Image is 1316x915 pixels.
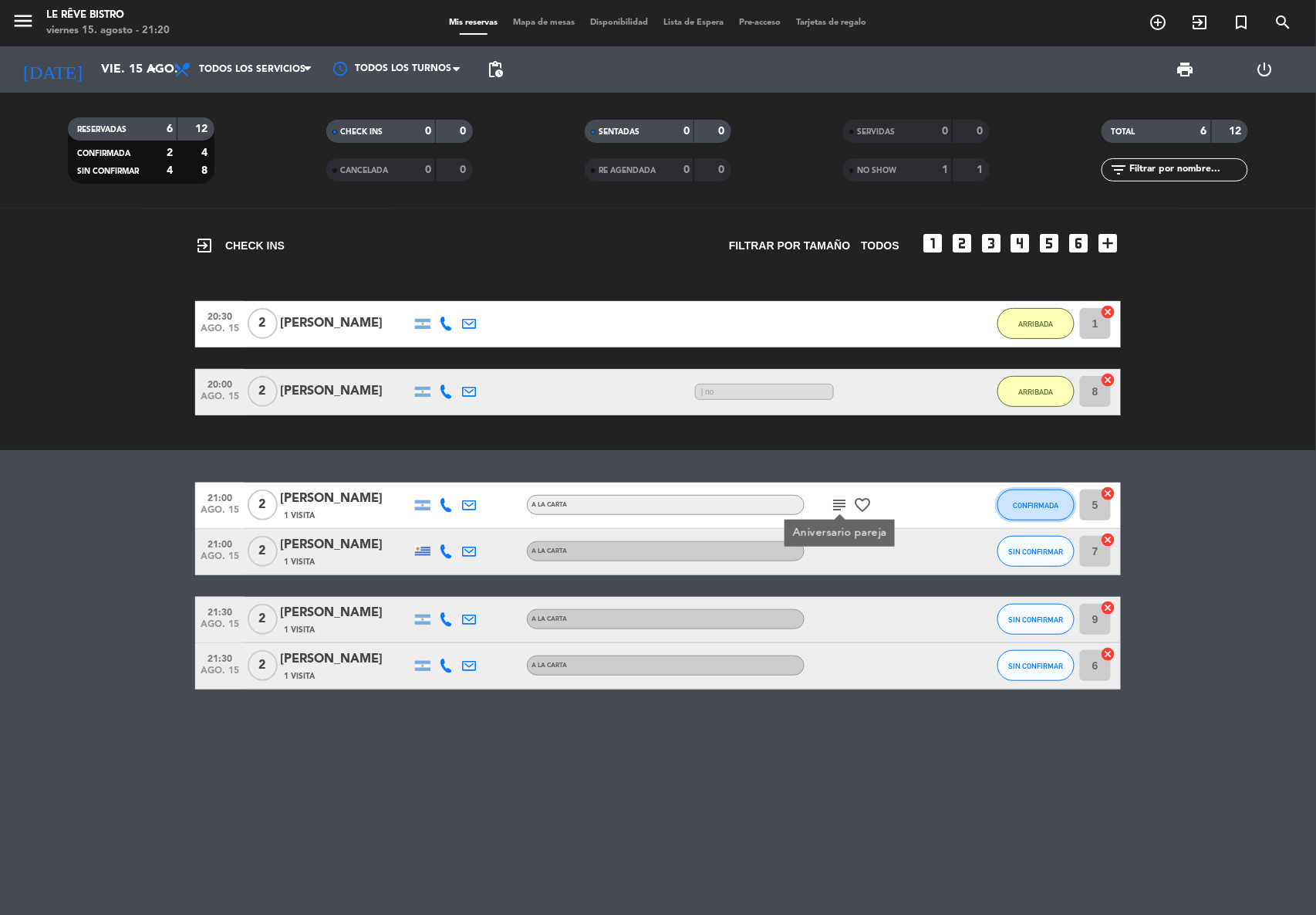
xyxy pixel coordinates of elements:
div: [PERSON_NAME] [280,649,411,669]
div: [PERSON_NAME] [280,489,411,509]
div: [PERSON_NAME] [280,535,411,555]
span: CHECK INS [340,128,383,136]
strong: 6 [1201,126,1207,137]
span: ago. 15 [201,391,239,409]
span: 2 [248,308,278,339]
i: search [1274,13,1293,32]
span: SIN CONFIRMAR [1009,615,1064,624]
span: Pre-acceso [732,19,789,27]
span: A LA CARTA [531,663,567,669]
i: cancel [1101,600,1116,615]
span: CONFIRMADA [1014,501,1059,510]
span: print [1176,60,1195,79]
i: exit_to_app [1191,13,1210,32]
span: 1 Visita [284,556,315,568]
span: A LA CARTA [531,616,567,622]
span: Tarjetas de regalo [789,19,875,27]
span: RE AGENDADA [599,167,656,175]
button: SIN CONFIRMAR [997,536,1075,567]
div: Le Rêve Bistro [46,8,170,23]
strong: 6 [167,124,173,134]
span: ago. 15 [201,551,239,569]
span: CONFIRMADA [77,150,130,158]
strong: 4 [167,165,173,176]
span: 20:30 [201,307,239,324]
span: Mapa de mesas [506,19,583,27]
i: looks_one [920,231,945,256]
span: 1 Visita [284,510,315,522]
i: add_box [1096,231,1121,256]
strong: 0 [683,126,690,137]
i: add_circle_outline [1149,13,1168,32]
i: arrow_drop_down [143,60,162,79]
i: subject [830,496,849,514]
i: [DATE] [12,53,93,86]
i: looks_4 [1008,231,1033,256]
strong: 0 [719,164,728,175]
i: power_settings_new [1256,60,1274,79]
span: 2 [248,376,278,407]
i: exit_to_app [195,236,214,255]
strong: 12 [195,124,211,134]
span: Mis reservas [442,19,506,27]
span: Filtrar por tamaño [729,237,850,255]
strong: 12 [1230,126,1245,137]
span: 21:30 [201,649,239,666]
i: cancel [1101,486,1116,501]
strong: 0 [942,126,948,137]
span: ARRIBADA [1019,388,1054,396]
i: looks_3 [979,231,1004,256]
strong: 4 [201,147,211,158]
strong: 0 [719,126,728,137]
i: cancel [1101,646,1116,662]
span: 2 [248,604,278,635]
span: | no [695,384,834,400]
strong: 0 [460,126,469,137]
span: A LA CARTA [531,548,567,554]
span: RESERVADAS [77,126,127,134]
span: 2 [248,650,278,681]
span: SERVIDAS [857,128,895,136]
button: SIN CONFIRMAR [997,604,1075,635]
span: ago. 15 [201,505,239,523]
i: looks_6 [1067,231,1092,256]
span: 2 [248,490,278,520]
i: favorite_border [853,496,872,514]
div: [PERSON_NAME] [280,313,411,334]
div: [PERSON_NAME] [280,603,411,623]
span: Disponibilidad [583,19,656,27]
i: menu [12,9,35,32]
strong: 2 [167,147,173,158]
span: 21:00 [201,488,239,506]
div: LOG OUT [1225,46,1304,93]
div: viernes 15. agosto - 21:20 [46,23,170,39]
input: Filtrar por nombre... [1128,161,1247,178]
span: SIN CONFIRMAR [77,168,139,175]
span: SENTADAS [599,128,639,136]
span: 2 [248,536,278,567]
div: [PERSON_NAME] [280,381,411,402]
span: ago. 15 [201,324,239,341]
button: SIN CONFIRMAR [997,650,1075,681]
span: TOTAL [1111,128,1135,136]
button: CONFIRMADA [997,490,1075,520]
strong: 8 [201,165,211,176]
button: ARRIBADA [997,376,1075,407]
span: ARRIBADA [1019,320,1054,328]
i: cancel [1101,304,1116,320]
button: menu [12,9,35,38]
span: CHECK INS [195,236,285,255]
strong: 1 [977,164,987,175]
span: pending_actions [486,60,504,79]
i: cancel [1101,372,1116,388]
span: ago. 15 [201,666,239,683]
i: looks_5 [1038,231,1062,256]
span: 1 Visita [284,670,315,683]
span: Lista de Espera [656,19,732,27]
span: A LA CARTA [531,502,567,508]
strong: 0 [425,126,431,137]
button: ARRIBADA [997,308,1075,339]
div: Aniversario pareja [793,525,887,541]
strong: 1 [942,164,948,175]
i: cancel [1101,532,1116,547]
